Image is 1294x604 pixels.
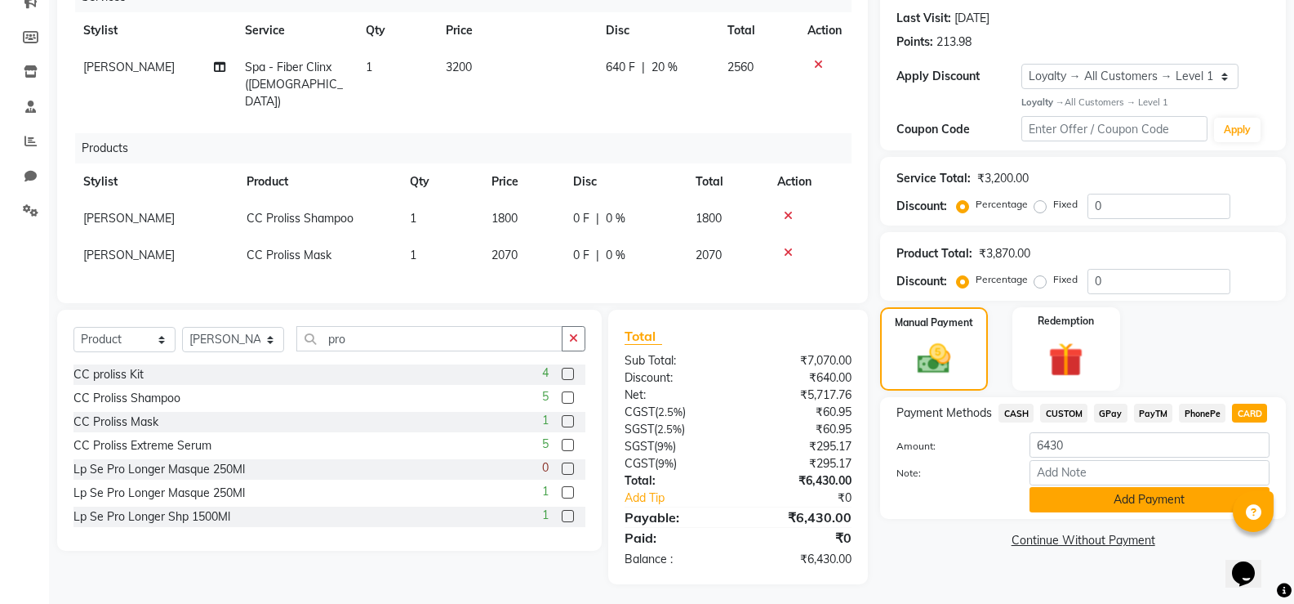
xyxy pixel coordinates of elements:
span: [PERSON_NAME] [83,211,175,226]
span: CC Proliss Mask [247,248,331,262]
span: 4 [542,365,549,382]
div: Lp Se Pro Longer Masque 250Ml [73,461,245,478]
div: Coupon Code [896,121,1021,138]
span: [PERSON_NAME] [83,248,175,262]
span: 1 [542,412,549,429]
th: Stylist [73,12,235,49]
div: CC Proliss Mask [73,414,158,431]
span: Payment Methods [896,405,992,422]
th: Qty [356,12,437,49]
div: ₹3,200.00 [977,170,1029,187]
span: 1 [410,248,416,262]
span: CGST [625,405,655,419]
div: CC Proliss Extreme Serum [73,437,211,454]
label: Redemption [1038,314,1094,329]
div: ₹6,430.00 [738,551,864,568]
div: ₹6,430.00 [738,508,864,527]
div: ( ) [612,404,738,421]
span: Total [625,328,662,345]
span: SGST [625,422,654,436]
span: 0 % [606,210,625,227]
div: ₹5,717.76 [738,387,864,404]
label: Manual Payment [895,315,973,330]
th: Price [482,163,563,200]
span: CGST [625,456,655,471]
button: Add Payment [1029,487,1270,512]
div: Apply Discount [896,68,1021,85]
span: | [642,59,645,76]
span: CUSTOM [1040,404,1087,423]
span: 2070 [696,248,722,262]
div: ₹3,870.00 [979,245,1030,262]
input: Search or Scan [296,326,563,351]
span: SGST [625,439,654,454]
span: 9% [658,457,674,470]
input: Amount [1029,432,1270,458]
div: ( ) [612,421,738,438]
div: ₹640.00 [738,369,864,387]
div: ₹6,430.00 [738,472,864,490]
span: 3200 [446,60,472,74]
div: Payable: [612,508,738,527]
div: ₹7,070.00 [738,352,864,369]
th: Action [798,12,852,49]
span: Spa - Fiber Clinx ([DEMOGRAPHIC_DATA]) [245,60,343,109]
label: Amount: [884,439,1016,454]
div: CC Proliss Shampoo [73,390,180,407]
div: Paid: [612,528,738,548]
th: Total [686,163,767,200]
div: 213.98 [936,34,972,51]
div: Discount: [612,369,738,387]
div: ( ) [612,455,738,472]
div: Total: [612,472,738,490]
a: Continue Without Payment [883,532,1283,549]
img: _cash.svg [907,340,961,378]
span: 1 [542,507,549,524]
span: CARD [1232,404,1267,423]
div: Points: [896,34,933,51]
span: 1 [366,60,372,74]
th: Disc [596,12,717,49]
div: Products [75,133,864,163]
label: Fixed [1053,272,1078,287]
button: Apply [1214,118,1261,142]
span: 2.5% [657,423,682,436]
th: Price [436,12,596,49]
div: ₹295.17 [738,455,864,472]
span: 5 [542,436,549,453]
th: Product [237,163,400,200]
span: GPay [1094,404,1127,423]
th: Service [235,12,356,49]
div: ₹0 [738,528,864,548]
label: Note: [884,466,1016,481]
div: CC proliss Kit [73,366,144,383]
span: 0 [542,459,549,476]
span: 1 [542,483,549,500]
span: 0 F [573,247,589,264]
div: [DATE] [954,10,989,27]
th: Action [767,163,852,200]
div: Lp Se Pro Longer Masque 250Ml [73,485,245,502]
input: Enter Offer / Coupon Code [1021,116,1207,141]
div: Service Total: [896,170,971,187]
iframe: chat widget [1225,539,1278,588]
label: Percentage [976,197,1028,212]
span: 0 % [606,247,625,264]
div: Sub Total: [612,352,738,369]
img: _gift.svg [1038,338,1094,382]
input: Add Note [1029,460,1270,485]
div: Last Visit: [896,10,951,27]
span: 0 F [573,210,589,227]
div: Discount: [896,273,947,290]
span: 1800 [491,211,518,226]
th: Total [718,12,798,49]
div: ₹60.95 [738,404,864,421]
span: [PERSON_NAME] [83,60,175,74]
div: All Customers → Level 1 [1021,96,1270,110]
div: ₹60.95 [738,421,864,438]
div: Discount: [896,198,947,215]
div: ( ) [612,438,738,455]
span: 20 % [651,59,678,76]
span: 2.5% [658,405,683,418]
span: 640 F [606,59,635,76]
